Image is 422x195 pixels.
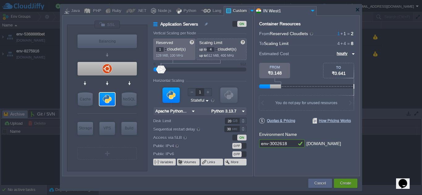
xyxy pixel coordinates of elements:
[78,122,93,134] div: Storage
[154,62,155,66] div: 0
[259,132,297,137] label: Environment Name
[231,160,239,165] button: More
[153,134,216,141] label: Access via SLB
[182,6,196,16] div: Python
[69,6,80,16] div: Java
[231,6,249,16] div: Custom
[153,79,186,83] div: Horizontal Scaling
[156,40,173,45] span: Reserved
[211,6,221,16] div: Lang
[156,6,171,16] div: Node.js
[232,143,242,149] div: OFF
[153,151,216,157] label: Public IPv6
[268,71,282,75] span: ₹0.148
[340,41,346,46] span: 4
[78,92,93,106] div: Cache
[91,6,101,16] div: PHP
[259,50,289,57] span: Estimated Cost
[78,35,137,48] div: Load Balancer
[78,35,137,48] div: Balancing
[340,31,346,36] span: 1
[237,21,247,27] div: ON
[314,180,326,186] button: Cancel
[199,54,207,57] span: up to
[259,41,264,46] span: To
[351,41,353,46] span: 8
[232,151,242,157] div: OFF
[135,6,146,16] div: .NET
[259,118,295,124] span: Quotas & Pricing
[337,31,340,36] span: 1
[346,31,351,36] span: =
[323,66,354,69] div: TO
[305,140,341,148] div: .[DOMAIN_NAME]
[332,71,346,76] span: ₹0.641
[78,147,137,160] div: Create New Layer
[184,160,197,165] button: Volumes
[237,135,247,140] div: ON
[122,92,137,106] div: NoSQL Databases
[337,41,340,46] span: 4
[259,22,301,26] div: Container Resources
[153,31,198,35] div: Vertical Scaling per Node
[156,54,184,57] span: 128 MiB, 100 MHz
[199,40,222,45] span: Scaling Limit
[153,142,216,149] label: Public IPv4
[207,160,216,165] button: Links
[156,45,193,52] p: cloudlet(s)
[259,65,290,69] div: FROM
[99,122,115,134] div: VPS
[346,41,351,46] span: =
[351,31,353,36] span: 2
[122,92,137,106] div: NoSQL
[99,93,115,106] div: Application Servers
[121,122,137,134] div: Build
[340,31,344,36] span: +
[207,54,234,57] span: 512 MiB, 400 MHz
[270,31,314,36] span: Reserved Cloudlets
[240,62,246,66] div: 512
[199,45,244,52] p: cloudlet(s)
[99,122,115,135] div: Elastic VPS
[78,122,93,135] div: Storage Containers
[340,180,351,186] button: Create
[121,122,137,135] div: Build Node
[153,126,216,132] label: Sequential restart delay
[233,118,239,124] div: GB
[313,118,351,124] span: How Pricing Works
[160,160,174,165] button: Variables
[340,41,344,46] span: +
[264,41,289,46] span: Scaling Limit
[396,170,416,189] iframe: chat widget
[110,6,121,16] div: Ruby
[199,47,207,51] span: up to
[259,31,270,36] span: From
[78,62,137,75] div: Elastic VPS
[153,118,216,124] label: Disk Limit
[232,126,239,132] div: sec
